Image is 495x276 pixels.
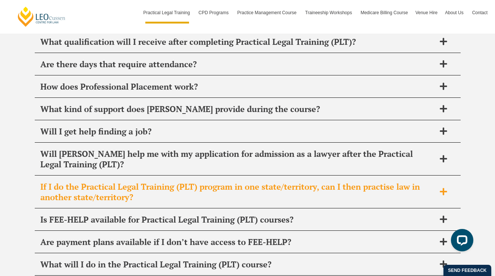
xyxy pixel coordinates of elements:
[301,2,357,24] a: Traineeship Workshops
[445,226,476,257] iframe: LiveChat chat widget
[357,2,412,24] a: Medicare Billing Course
[468,2,491,24] a: Contact
[40,59,436,69] h2: Are there days that require attendance?
[233,2,301,24] a: Practice Management Course
[40,149,436,170] h2: Will [PERSON_NAME] help me with my application for admission as a lawyer after the Practical Lega...
[140,2,195,24] a: Practical Legal Training
[40,126,436,137] h2: Will I get help finding a job?
[195,2,233,24] a: CPD Programs
[40,214,436,225] h2: Is FEE-HELP available for Practical Legal Training (PLT) courses?
[441,2,468,24] a: About Us
[40,259,436,270] h2: What will I do in the Practical Legal Training (PLT) course?
[40,104,436,114] h2: What kind of support does [PERSON_NAME] provide during the course?
[40,182,436,202] h2: If I do the Practical Legal Training (PLT) program in one state/territory, can I then practise la...
[17,6,66,27] a: [PERSON_NAME] Centre for Law
[40,37,436,47] h2: What qualification will I receive after completing Practical Legal Training (PLT)?
[412,2,441,24] a: Venue Hire
[40,81,436,92] h2: How does Professional Placement work?
[40,237,436,247] h2: Are payment plans available if I don’t have access to FEE-HELP?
